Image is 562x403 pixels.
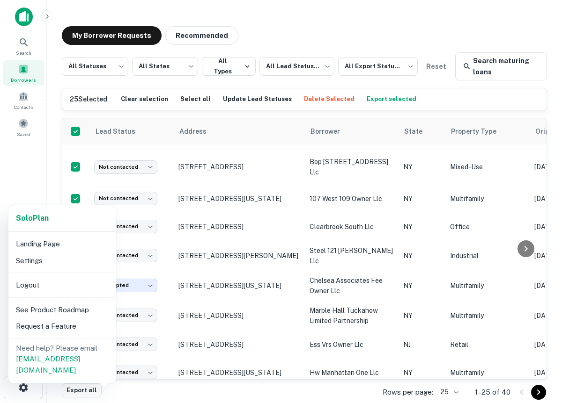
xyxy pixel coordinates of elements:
iframe: Chat Widget [515,298,562,343]
li: Landing Page [12,236,112,252]
li: Settings [12,252,112,269]
li: See Product Roadmap [12,302,112,318]
strong: Solo Plan [16,214,49,223]
li: Logout [12,277,112,294]
a: [EMAIL_ADDRESS][DOMAIN_NAME] [16,355,80,374]
p: Need help? Please email [16,343,109,376]
a: SoloPlan [16,213,49,224]
li: Request a Feature [12,318,112,335]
